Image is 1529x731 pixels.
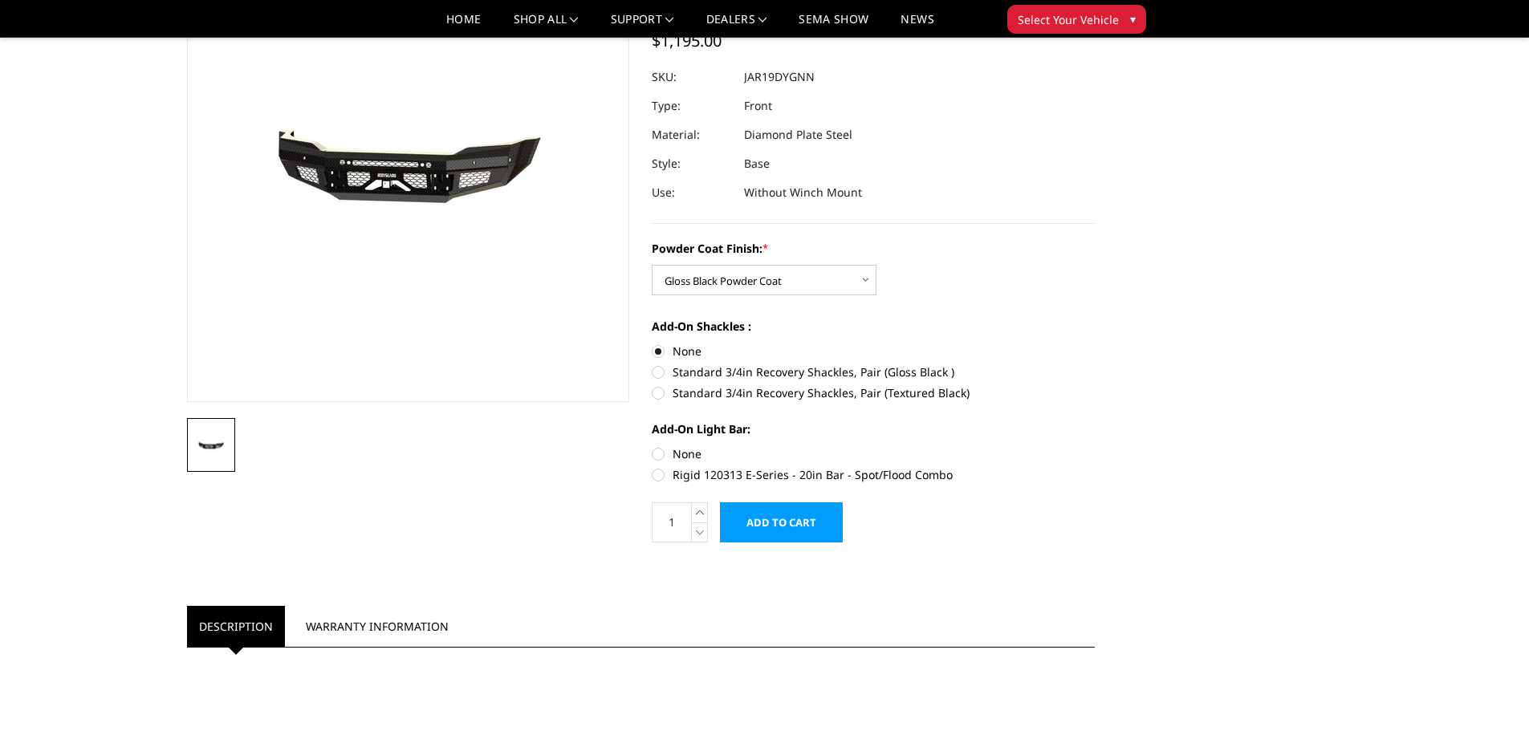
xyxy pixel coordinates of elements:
a: Home [446,14,481,37]
span: Select Your Vehicle [1018,11,1119,28]
dd: Diamond Plate Steel [744,120,852,149]
dt: Material: [652,120,732,149]
label: Standard 3/4in Recovery Shackles, Pair (Gloss Black ) [652,363,1095,380]
label: None [652,343,1095,359]
a: Dealers [706,14,767,37]
a: Description [187,606,285,647]
dt: SKU: [652,63,732,91]
a: News [901,14,933,37]
span: $1,195.00 [652,30,722,51]
label: Rigid 120313 E-Series - 20in Bar - Spot/Flood Combo [652,466,1095,483]
dd: Without Winch Mount [744,178,862,207]
span: ▾ [1130,10,1136,27]
dd: Front [744,91,772,120]
dt: Style: [652,149,732,178]
label: Add-On Shackles : [652,318,1095,335]
label: Add-On Light Bar: [652,420,1095,437]
a: SEMA Show [799,14,868,37]
dd: Base [744,149,770,178]
a: Warranty Information [294,606,461,647]
img: 2019-2025 Ram 4500-5500 - FT Series - Base Front Bumper [192,436,230,454]
dt: Use: [652,178,732,207]
dt: Type: [652,91,732,120]
input: Add to Cart [720,502,843,542]
a: Support [611,14,674,37]
dd: JAR19DYGNN [744,63,815,91]
a: shop all [514,14,579,37]
label: Powder Coat Finish: [652,240,1095,257]
label: Standard 3/4in Recovery Shackles, Pair (Textured Black) [652,384,1095,401]
label: None [652,445,1095,462]
button: Select Your Vehicle [1007,5,1146,34]
iframe: Chat Widget [1449,654,1529,731]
